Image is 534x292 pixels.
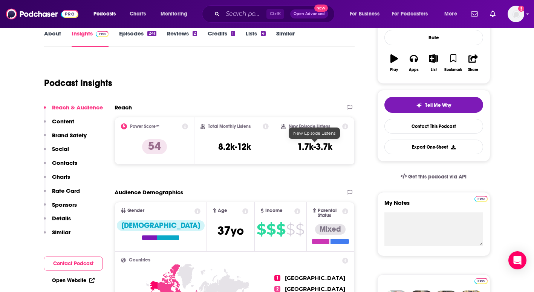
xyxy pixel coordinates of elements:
[474,196,488,202] img: Podchaser Pro
[125,8,150,20] a: Charts
[314,5,328,12] span: New
[52,159,77,166] p: Contacts
[444,49,463,77] button: Bookmark
[294,12,325,16] span: Open Advanced
[52,104,103,111] p: Reach & Audience
[518,6,524,12] svg: Add a profile image
[444,9,457,19] span: More
[439,8,467,20] button: open menu
[142,139,167,154] p: 54
[274,275,280,281] span: 1
[350,9,379,19] span: For Business
[289,124,330,129] h2: New Episode Listens
[44,215,71,229] button: Details
[487,8,499,20] a: Show notifications dropdown
[431,68,437,72] div: List
[265,208,283,213] span: Income
[508,6,524,22] span: Logged in as cfurneaux
[257,223,266,235] span: $
[44,187,80,201] button: Rate Card
[508,6,524,22] img: User Profile
[44,132,87,146] button: Brand Safety
[44,30,61,47] a: About
[384,119,483,134] a: Contact This Podcast
[295,223,304,235] span: $
[266,9,284,19] span: Ctrl K
[404,49,424,77] button: Apps
[117,220,205,231] div: [DEMOGRAPHIC_DATA]
[390,68,398,72] div: Play
[384,30,483,45] div: Rate
[93,9,116,19] span: Podcasts
[231,31,235,36] div: 1
[246,30,266,47] a: Lists4
[474,195,488,202] a: Pro website
[193,31,197,36] div: 2
[130,124,159,129] h2: Power Score™
[44,77,112,89] h1: Podcast Insights
[508,251,526,269] div: Open Intercom Messenger
[392,9,428,19] span: For Podcasters
[290,9,328,18] button: Open AdvancedNew
[293,131,335,136] span: New Episode Listens
[96,31,109,37] img: Podchaser Pro
[44,159,77,173] button: Contacts
[115,104,132,111] h2: Reach
[72,30,109,47] a: InsightsPodchaser Pro
[408,174,467,180] span: Get this podcast via API
[52,173,70,180] p: Charts
[395,168,473,186] a: Get this podcast via API
[387,8,439,20] button: open menu
[276,30,295,47] a: Similar
[474,277,488,284] a: Pro website
[468,68,478,72] div: Share
[463,49,483,77] button: Share
[285,275,345,281] span: [GEOGRAPHIC_DATA]
[218,141,251,152] h3: 8.2k-12k
[209,5,342,23] div: Search podcasts, credits, & more...
[444,68,462,72] div: Bookmark
[286,223,295,235] span: $
[266,223,275,235] span: $
[424,49,443,77] button: List
[52,201,77,208] p: Sponsors
[44,118,74,132] button: Content
[44,257,103,270] button: Contact Podcast
[384,140,483,154] button: Export One-Sheet
[6,7,78,21] img: Podchaser - Follow, Share and Rate Podcasts
[297,141,332,152] h3: 1.7k-3.7k
[52,145,69,152] p: Social
[147,31,156,36] div: 241
[52,215,71,222] p: Details
[223,8,266,20] input: Search podcasts, credits, & more...
[384,199,483,212] label: My Notes
[315,224,346,235] div: Mixed
[52,229,70,236] p: Similar
[416,102,422,108] img: tell me why sparkle
[261,31,266,36] div: 4
[276,223,285,235] span: $
[474,278,488,284] img: Podchaser Pro
[274,286,280,292] span: 2
[155,8,197,20] button: open menu
[44,104,103,118] button: Reach & Audience
[384,49,404,77] button: Play
[208,124,251,129] h2: Total Monthly Listens
[129,258,150,263] span: Countries
[218,208,227,213] span: Age
[127,208,144,213] span: Gender
[425,102,451,108] span: Tell Me Why
[52,187,80,194] p: Rate Card
[167,30,197,47] a: Reviews2
[52,118,74,125] p: Content
[44,173,70,187] button: Charts
[44,145,69,159] button: Social
[384,97,483,113] button: tell me why sparkleTell Me Why
[119,30,156,47] a: Episodes241
[115,189,183,196] h2: Audience Demographics
[130,9,146,19] span: Charts
[52,277,95,284] a: Open Website
[88,8,125,20] button: open menu
[344,8,389,20] button: open menu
